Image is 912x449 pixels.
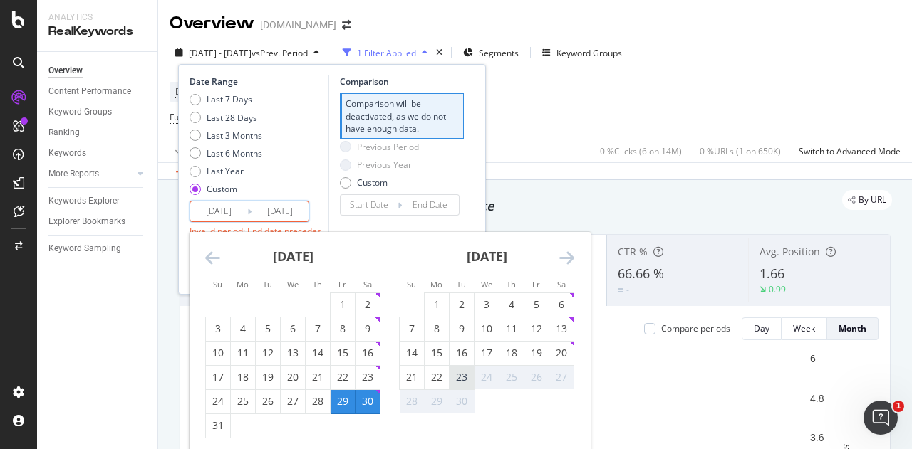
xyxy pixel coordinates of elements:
span: Full URL [170,111,201,123]
div: 29 [331,394,355,408]
div: 5 [524,297,549,312]
div: 4 [231,322,255,336]
button: Segments [457,41,524,64]
div: Last 6 Months [207,147,262,159]
div: 26 [256,394,280,408]
div: Previous Year [340,159,419,171]
td: Choose Tuesday, September 16, 2025 as your check-out date. It’s available. [450,341,475,365]
td: Choose Monday, August 11, 2025 as your check-out date. It’s available. [231,341,256,365]
td: Not available. Tuesday, September 30, 2025 [450,389,475,413]
div: 24 [475,370,499,384]
td: Choose Wednesday, August 20, 2025 as your check-out date. It’s available. [281,365,306,389]
div: Last 7 Days [207,93,252,105]
td: Choose Sunday, August 3, 2025 as your check-out date. It’s available. [206,317,231,341]
div: 2 [356,297,380,312]
td: Choose Sunday, September 14, 2025 as your check-out date. It’s available. [400,341,425,365]
td: Choose Monday, September 8, 2025 as your check-out date. It’s available. [425,317,450,341]
input: Start Date [190,201,247,221]
text: 4.8 [810,393,824,404]
td: Choose Monday, September 22, 2025 as your check-out date. It’s available. [425,365,450,389]
input: Start Date [341,195,398,215]
div: Move forward to switch to the next month. [559,249,574,267]
span: 1.66 [760,265,784,282]
td: Choose Tuesday, September 9, 2025 as your check-out date. It’s available. [450,317,475,341]
div: Overview [48,63,83,78]
div: Keywords [48,146,86,161]
div: Previous Period [340,141,419,153]
div: 20 [281,370,305,384]
div: 10 [206,346,230,360]
td: Choose Sunday, August 31, 2025 as your check-out date. It’s available. [206,413,231,438]
td: Choose Thursday, August 28, 2025 as your check-out date. It’s available. [306,389,331,413]
div: 13 [549,322,574,336]
a: Keyword Groups [48,105,147,120]
div: 10 [475,322,499,336]
div: Move backward to switch to the previous month. [205,249,220,267]
td: Choose Saturday, September 13, 2025 as your check-out date. It’s available. [549,317,574,341]
div: 6 [549,297,574,312]
div: legacy label [842,190,892,210]
button: Keyword Groups [537,41,628,64]
div: Custom [190,183,262,195]
div: 11 [231,346,255,360]
strong: [DATE] [273,248,313,265]
small: Fr [338,279,346,290]
small: Tu [263,279,272,290]
div: Last Year [207,165,244,177]
td: Choose Friday, August 8, 2025 as your check-out date. It’s available. [331,317,356,341]
div: 8 [425,322,449,336]
small: Sa [557,279,566,290]
small: Th [313,279,322,290]
td: Choose Thursday, August 7, 2025 as your check-out date. It’s available. [306,317,331,341]
div: 27 [281,394,305,408]
div: 29 [425,394,449,408]
div: 16 [356,346,380,360]
button: Month [827,317,879,340]
td: Choose Sunday, August 24, 2025 as your check-out date. It’s available. [206,389,231,413]
div: 19 [524,346,549,360]
span: 66.66 % [618,265,664,282]
td: Choose Wednesday, September 10, 2025 as your check-out date. It’s available. [475,317,499,341]
button: Switch to Advanced Mode [793,139,901,162]
div: Week [793,322,815,334]
small: Mo [430,279,442,290]
div: 0.99 [769,283,786,295]
button: Week [782,317,827,340]
div: 28 [400,394,424,408]
div: Ranking [48,125,80,140]
span: CTR % [618,245,648,258]
td: Not available. Sunday, September 28, 2025 [400,389,425,413]
div: Day [754,322,769,334]
div: Custom [340,176,419,189]
div: times [433,46,445,60]
td: Choose Tuesday, September 23, 2025 as your check-out date. It’s available. [450,365,475,389]
div: - [626,284,629,296]
a: Ranking [48,125,147,140]
button: 1 Filter Applied [337,41,433,64]
div: 19 [256,370,280,384]
div: 5 [256,322,280,336]
div: Month [839,322,866,334]
td: Choose Tuesday, August 12, 2025 as your check-out date. It’s available. [256,341,281,365]
strong: [DATE] [467,248,507,265]
small: Mo [237,279,249,290]
div: 12 [524,322,549,336]
div: Compare periods [661,322,730,334]
td: Choose Saturday, August 9, 2025 as your check-out date. It’s available. [356,317,380,341]
div: Last 3 Months [207,130,262,142]
td: Choose Saturday, September 20, 2025 as your check-out date. It’s available. [549,341,574,365]
td: Choose Saturday, August 23, 2025 as your check-out date. It’s available. [356,365,380,389]
a: Overview [48,63,147,78]
a: Keywords Explorer [48,194,147,208]
div: 18 [499,346,524,360]
small: Th [507,279,516,290]
button: [DATE] - [DATE]vsPrev. Period [170,41,325,64]
td: Choose Thursday, August 21, 2025 as your check-out date. It’s available. [306,365,331,389]
div: Last 28 Days [190,112,262,124]
div: 21 [306,370,330,384]
td: Choose Friday, September 12, 2025 as your check-out date. It’s available. [524,317,549,341]
small: Tu [457,279,466,290]
div: 0 % Clicks ( 6 on 14M ) [600,145,682,157]
text: 6 [810,353,816,364]
div: 30 [356,394,380,408]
